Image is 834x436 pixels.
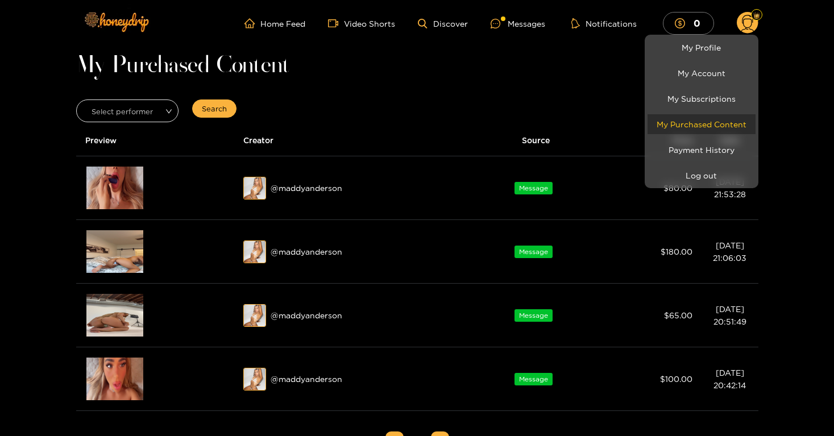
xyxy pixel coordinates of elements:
[648,165,756,185] button: Log out
[648,89,756,109] a: My Subscriptions
[648,63,756,83] a: My Account
[648,38,756,57] a: My Profile
[648,140,756,160] a: Payment History
[648,114,756,134] a: My Purchased Content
